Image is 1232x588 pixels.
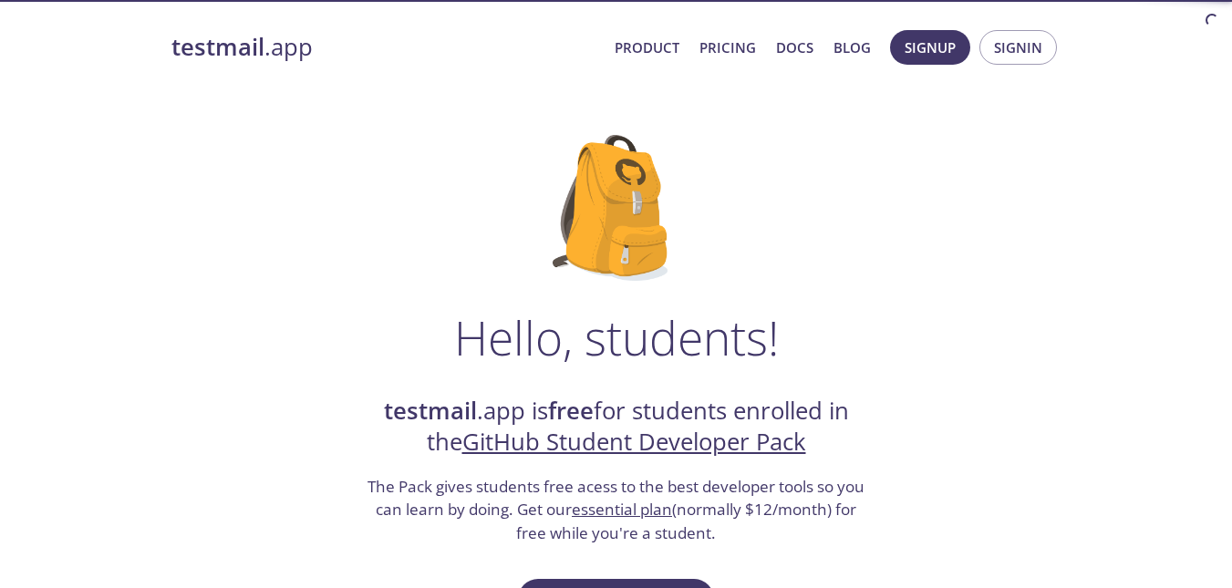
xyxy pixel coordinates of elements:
a: Pricing [699,36,756,59]
a: Docs [776,36,813,59]
span: Signin [994,36,1042,59]
h1: Hello, students! [454,310,779,365]
strong: testmail [171,31,264,63]
a: Product [615,36,679,59]
img: github-student-backpack.png [553,135,679,281]
span: Signup [905,36,956,59]
a: Blog [833,36,871,59]
button: Signin [979,30,1057,65]
a: essential plan [572,499,672,520]
h2: .app is for students enrolled in the [366,396,867,459]
button: Signup [890,30,970,65]
a: testmail.app [171,32,600,63]
strong: testmail [384,395,477,427]
strong: free [548,395,594,427]
a: GitHub Student Developer Pack [462,426,806,458]
h3: The Pack gives students free acess to the best developer tools so you can learn by doing. Get our... [366,475,867,545]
